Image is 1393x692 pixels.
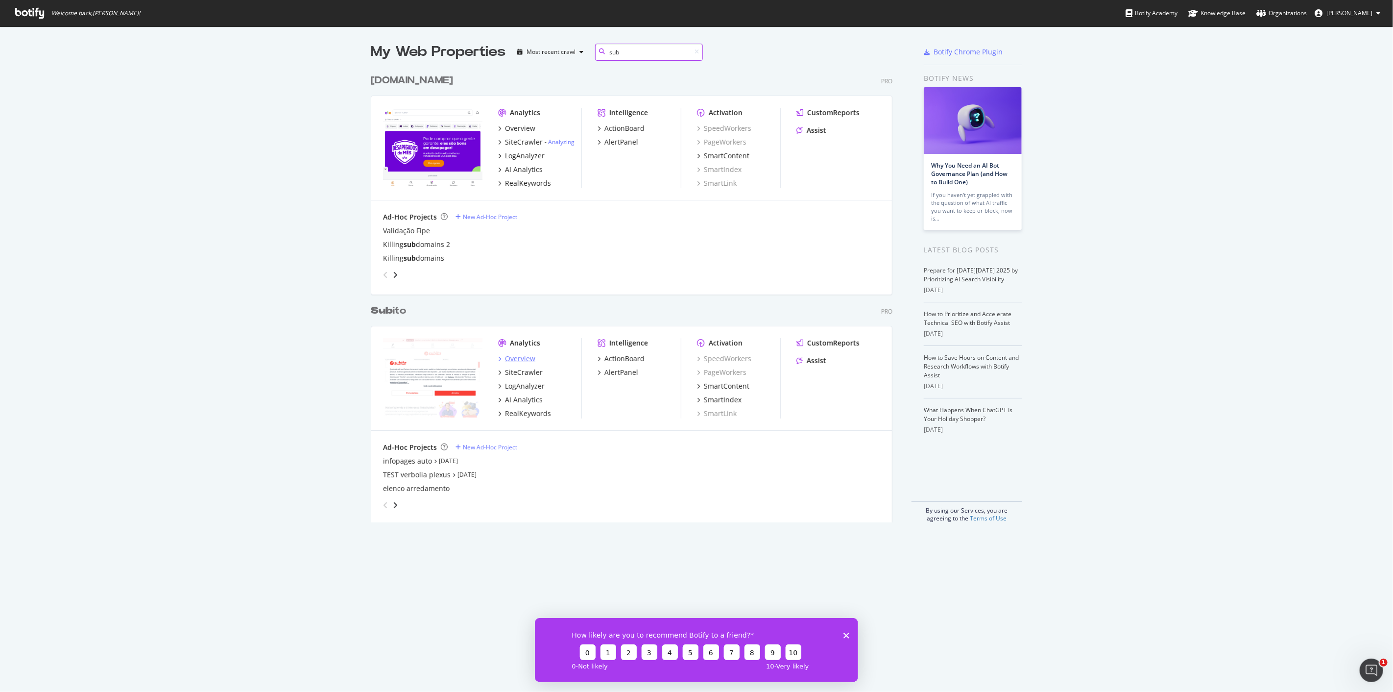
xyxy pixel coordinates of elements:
div: SpeedWorkers [697,124,751,133]
a: How to Save Hours on Content and Research Workflows with Botify Assist [924,353,1019,379]
div: Organizations [1256,8,1307,18]
a: SmartLink [697,178,737,188]
div: SiteCrawler [505,137,543,147]
a: Prepare for [DATE][DATE] 2025 by Prioritizing AI Search Visibility [924,266,1018,283]
a: SiteCrawler [498,368,543,377]
div: LogAnalyzer [505,151,545,161]
div: AlertPanel [604,368,638,377]
div: Overview [505,124,535,133]
div: LogAnalyzer [505,381,545,391]
div: ActionBoard [604,124,645,133]
b: Sub [371,306,393,316]
a: PageWorkers [697,137,746,147]
a: RealKeywords [498,178,551,188]
div: [DATE] [924,329,1022,338]
div: elenco arredamento [383,484,450,494]
a: AlertPanel [598,368,638,377]
a: PageWorkers [697,368,746,377]
a: AI Analytics [498,395,543,405]
div: SmartContent [704,151,749,161]
div: angle-right [392,500,399,510]
a: CustomReports [796,108,860,118]
a: [DATE] [439,457,458,465]
div: angle-left [379,267,392,283]
a: Terms of Use [970,514,1007,522]
div: Latest Blog Posts [924,245,1022,255]
img: Why You Need an AI Bot Governance Plan (and How to Build One) [924,87,1022,154]
a: RealKeywords [498,409,551,419]
div: grid [371,62,900,522]
iframe: Survey from Botify [535,618,858,682]
a: TEST verbolia plexus [383,470,451,480]
a: SmartIndex [697,395,742,405]
div: My Web Properties [371,42,505,62]
div: - [545,138,575,146]
div: Intelligence [609,108,648,118]
div: AlertPanel [604,137,638,147]
img: subito.it [383,338,482,418]
button: Most recent crawl [513,44,587,60]
a: SmartIndex [697,165,742,174]
div: Killing domains 2 [383,240,450,249]
div: Botify news [924,73,1022,84]
div: Activation [709,338,743,348]
button: [PERSON_NAME] [1307,5,1388,21]
div: Intelligence [609,338,648,348]
div: Activation [709,108,743,118]
div: AI Analytics [505,395,543,405]
div: Pro [881,77,892,85]
div: Pro [881,307,892,316]
div: Assist [807,125,826,135]
div: New Ad-Hoc Project [463,213,517,221]
div: infopages auto [383,456,432,466]
span: 1 [1380,659,1388,667]
a: New Ad-Hoc Project [456,443,517,451]
iframe: Intercom live chat [1360,659,1383,682]
input: Search [595,44,703,61]
a: AlertPanel [598,137,638,147]
div: SmartContent [704,381,749,391]
div: [DOMAIN_NAME] [371,74,453,88]
div: RealKeywords [505,178,551,188]
div: Ad-Hoc Projects [383,443,437,452]
b: sub [404,240,416,249]
a: SiteCrawler- Analyzing [498,137,575,147]
img: olx.com.br [383,108,482,187]
a: Subito [371,304,410,318]
div: SmartIndex [704,395,742,405]
a: Overview [498,124,535,133]
a: SmartContent [697,151,749,161]
a: [DOMAIN_NAME] [371,74,457,88]
a: SmartLink [697,409,737,419]
div: [DATE] [924,425,1022,434]
div: Validação Fipe [383,226,430,236]
a: SpeedWorkers [697,354,751,364]
span: Marta Monforte [1326,9,1372,17]
div: Killing domains [383,253,444,263]
a: Assist [796,125,826,135]
a: SmartContent [697,381,749,391]
div: Botify Chrome Plugin [934,47,1003,57]
a: CustomReports [796,338,860,348]
a: What Happens When ChatGPT Is Your Holiday Shopper? [924,406,1012,423]
a: [DATE] [457,470,477,479]
span: Welcome back, [PERSON_NAME] ! [51,9,140,17]
div: By using our Services, you are agreeing to the [912,501,1022,522]
div: Assist [807,356,826,366]
a: Killingsubdomains [383,253,444,263]
div: [DATE] [924,382,1022,391]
